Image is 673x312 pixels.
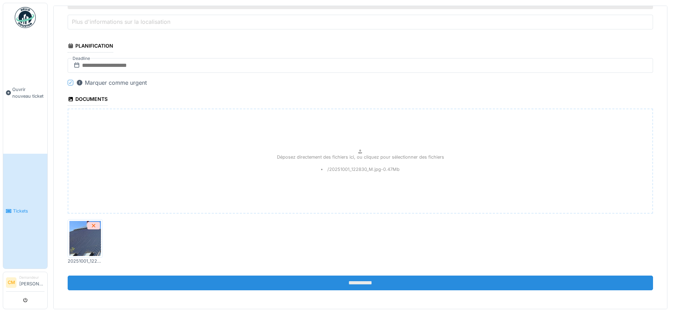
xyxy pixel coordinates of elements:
[6,275,45,292] a: CM Demandeur[PERSON_NAME]
[6,277,16,288] li: CM
[76,78,147,87] div: Marquer comme urgent
[69,221,101,256] img: dorvg1u1evjjg5qa6eq03div16l6
[277,154,444,160] p: Déposez directement des fichiers ici, ou cliquez pour sélectionner des fichiers
[68,94,108,106] div: Documents
[19,275,45,280] div: Demandeur
[68,258,103,264] div: 20251001_122830_M.jpg
[68,41,113,53] div: Planification
[13,208,45,214] span: Tickets
[72,55,91,62] label: Deadline
[12,86,45,99] span: Ouvrir nouveau ticket
[70,18,172,26] label: Plus d'informations sur la localisation
[3,32,47,154] a: Ouvrir nouveau ticket
[321,166,400,173] li: /20251001_122830_M.jpg - 0.47 Mb
[19,275,45,290] li: [PERSON_NAME]
[15,7,36,28] img: Badge_color-CXgf-gQk.svg
[3,154,47,269] a: Tickets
